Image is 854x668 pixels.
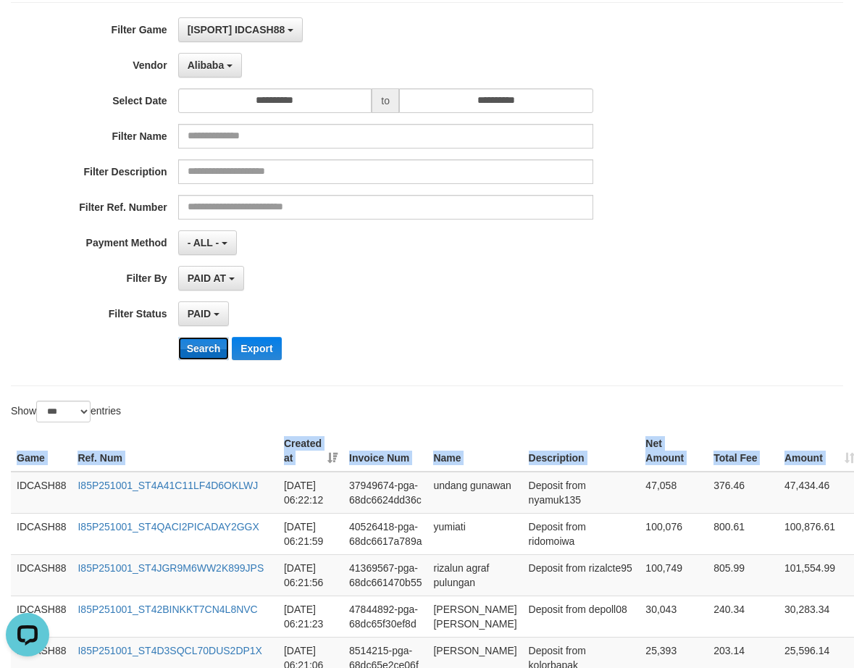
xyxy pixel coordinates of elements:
[343,596,427,637] td: 47844892-pga-68dc65f30ef8d
[523,554,640,596] td: Deposit from rizalcte95
[278,472,343,514] td: [DATE] 06:22:12
[427,513,522,554] td: yumiati
[178,266,244,291] button: PAID AT
[427,554,522,596] td: rizalun agraf pulungan
[343,513,427,554] td: 40526418-pga-68dc6617a789a
[343,472,427,514] td: 37949674-pga-68dc6624dd36c
[6,6,49,49] button: Open LiveChat chat widget
[640,554,708,596] td: 100,749
[188,237,219,249] span: - ALL -
[343,430,427,472] th: Invoice Num
[178,230,237,255] button: - ALL -
[188,24,285,36] span: [ISPORT] IDCASH88
[708,596,779,637] td: 240.34
[523,513,640,554] td: Deposit from ridomoiwa
[11,430,72,472] th: Game
[708,430,779,472] th: Total Fee
[427,472,522,514] td: undang gunawan
[11,472,72,514] td: IDCASH88
[278,596,343,637] td: [DATE] 06:21:23
[640,430,708,472] th: Net Amount
[523,596,640,637] td: Deposit from depoll08
[36,401,91,422] select: Showentries
[78,645,262,656] a: I85P251001_ST4D3SQCL70DUS2DP1X
[78,562,264,574] a: I85P251001_ST4JGR9M6WW2K899JPS
[278,513,343,554] td: [DATE] 06:21:59
[178,337,230,360] button: Search
[640,596,708,637] td: 30,043
[278,430,343,472] th: Created at: activate to sort column ascending
[178,53,242,78] button: Alibaba
[11,513,72,554] td: IDCASH88
[523,472,640,514] td: Deposit from nyamuk135
[188,308,211,320] span: PAID
[708,513,779,554] td: 800.61
[11,596,72,637] td: IDCASH88
[188,272,226,284] span: PAID AT
[78,521,259,533] a: I85P251001_ST4QACI2PICADAY2GGX
[178,301,229,326] button: PAID
[708,472,779,514] td: 376.46
[78,604,257,615] a: I85P251001_ST42BINKKT7CN4L8NVC
[523,430,640,472] th: Description
[72,430,277,472] th: Ref. Num
[343,554,427,596] td: 41369567-pga-68dc661470b55
[640,472,708,514] td: 47,058
[78,480,258,491] a: I85P251001_ST4A41C11LF4D6OKLWJ
[427,596,522,637] td: [PERSON_NAME] [PERSON_NAME]
[708,554,779,596] td: 805.99
[188,59,225,71] span: Alibaba
[11,401,121,422] label: Show entries
[372,88,399,113] span: to
[278,554,343,596] td: [DATE] 06:21:56
[232,337,281,360] button: Export
[427,430,522,472] th: Name
[640,513,708,554] td: 100,076
[178,17,303,42] button: [ISPORT] IDCASH88
[11,554,72,596] td: IDCASH88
